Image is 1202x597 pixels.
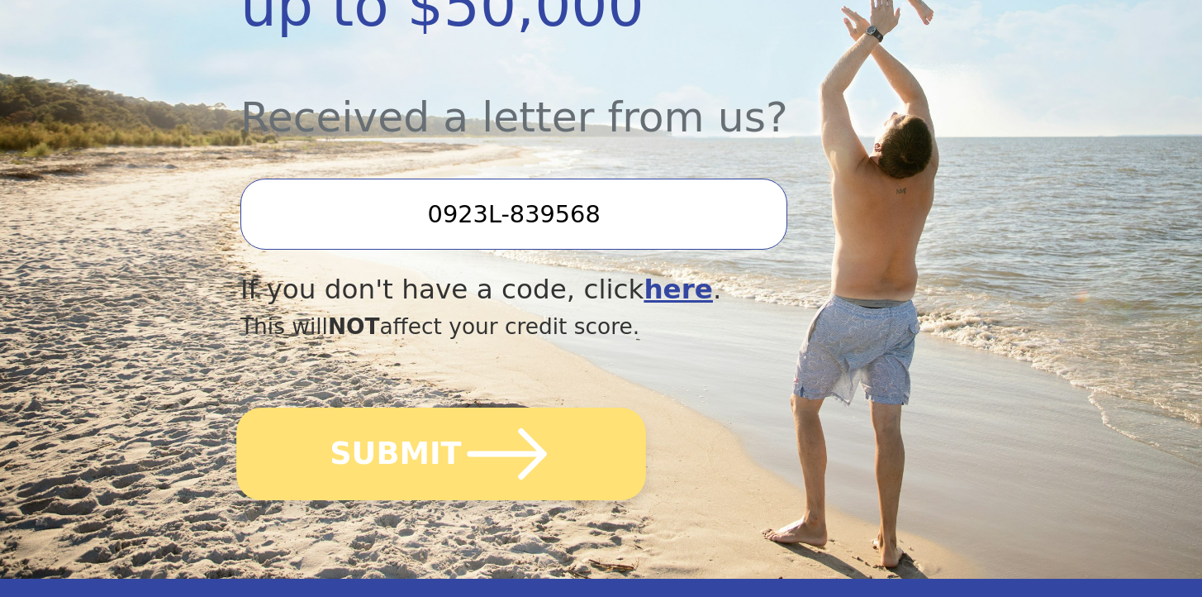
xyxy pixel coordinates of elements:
a: here [644,274,713,305]
div: If you don't have a code, click . [240,270,853,310]
div: This will affect your credit score. [240,310,853,343]
input: Enter your Offer Code: [240,179,787,250]
button: SUBMIT [236,408,646,500]
span: NOT [328,313,380,339]
div: Received a letter from us? [240,49,853,149]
